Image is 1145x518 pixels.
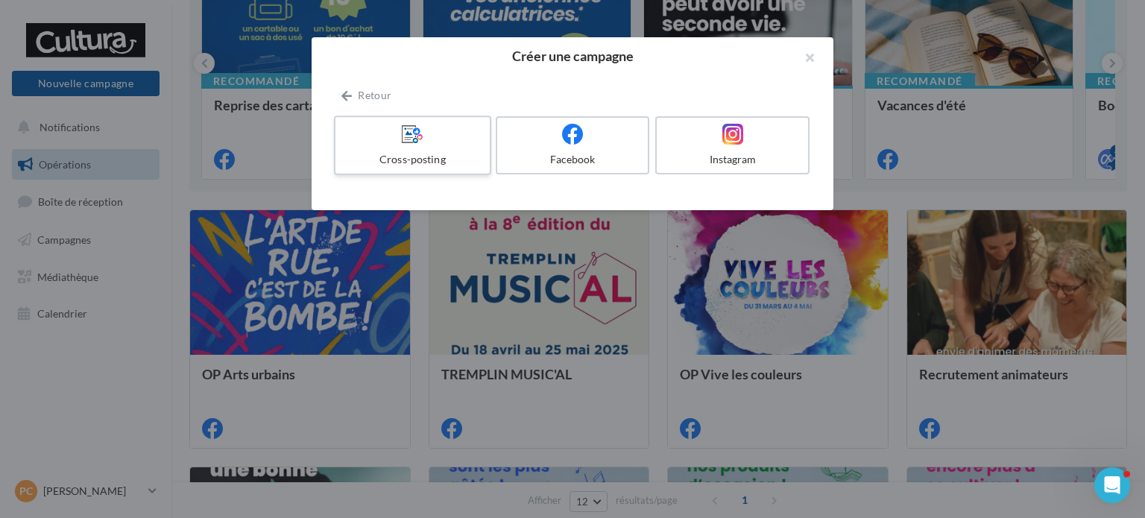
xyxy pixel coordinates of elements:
div: Cross-posting [341,152,483,167]
iframe: Intercom live chat [1094,467,1130,503]
div: Instagram [663,152,802,167]
div: Facebook [503,152,643,167]
h2: Créer une campagne [335,49,810,63]
button: Retour [335,86,397,104]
